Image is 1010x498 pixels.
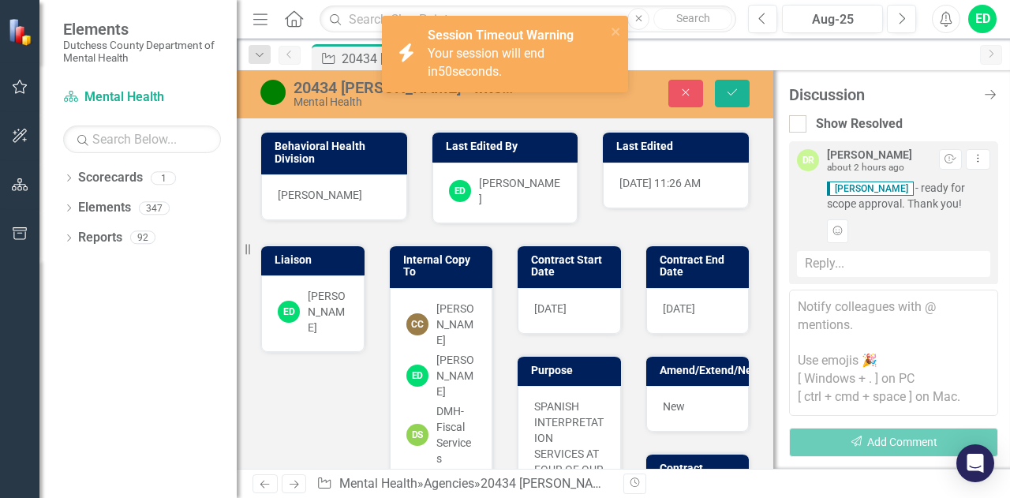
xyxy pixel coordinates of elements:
[676,12,710,24] span: Search
[63,39,221,65] small: Dutchess County Department of Mental Health
[653,8,732,30] button: Search
[339,476,417,491] a: Mental Health
[449,180,471,202] div: ED
[63,88,221,107] a: Mental Health
[797,149,819,171] div: DR
[660,365,760,376] h3: Amend/Extend/New
[827,149,912,161] div: [PERSON_NAME]
[789,428,998,457] button: Add Comment
[139,201,170,215] div: 347
[8,18,36,46] img: ClearPoint Strategy
[294,79,518,96] div: 20434 [PERSON_NAME] - Interpreter
[151,171,176,185] div: 1
[481,476,679,491] div: 20434 [PERSON_NAME] - Interpreter
[78,199,131,217] a: Elements
[78,169,143,187] a: Scorecards
[406,313,428,335] div: CC
[479,175,562,207] div: [PERSON_NAME]
[531,254,613,279] h3: Contract Start Date
[294,96,518,108] div: Mental Health
[403,254,485,279] h3: Internal Copy To
[827,162,904,173] small: about 2 hours ago
[406,424,428,446] div: DS
[789,86,974,103] div: Discussion
[827,180,990,212] span: - ready for scope approval. Thank you!
[827,182,914,196] span: [PERSON_NAME]
[660,462,742,487] h3: Contract Amounts
[63,20,221,39] span: Elements
[616,140,741,152] h3: Last Edited
[797,251,990,277] div: Reply...
[603,163,749,208] div: [DATE] 11:26 AM
[424,476,474,491] a: Agencies
[260,80,286,105] img: Active
[531,365,613,376] h3: Purpose
[436,403,477,466] div: DMH-Fiscal Services
[308,288,348,335] div: [PERSON_NAME]
[316,475,612,493] div: » »
[968,5,997,33] button: ED
[278,301,300,323] div: ED
[663,302,695,315] span: [DATE]
[428,46,544,79] span: Your session will end in seconds.
[428,28,574,43] strong: Session Timeout Warning
[342,49,466,69] div: 20434 [PERSON_NAME] - Interpreter
[275,254,357,266] h3: Liaison
[275,140,399,165] h3: Behavioral Health Division
[534,302,567,315] span: [DATE]
[660,254,742,279] h3: Contract End Date
[130,231,155,245] div: 92
[63,125,221,153] input: Search Below...
[956,444,994,482] div: Open Intercom Messenger
[816,115,903,133] div: Show Resolved
[406,365,428,387] div: ED
[787,10,877,29] div: Aug-25
[436,352,477,399] div: [PERSON_NAME]
[663,400,685,413] span: New
[611,22,622,40] button: close
[436,301,477,348] div: [PERSON_NAME]
[278,189,362,201] span: [PERSON_NAME]
[438,64,452,79] span: 50
[78,229,122,247] a: Reports
[782,5,883,33] button: Aug-25
[320,6,736,33] input: Search ClearPoint...
[446,140,570,152] h3: Last Edited By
